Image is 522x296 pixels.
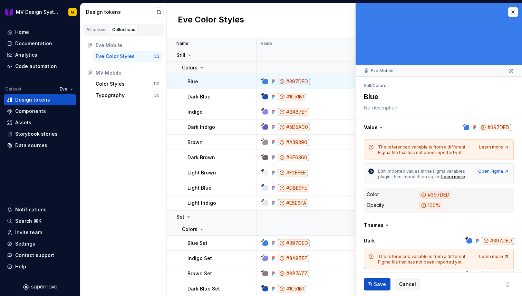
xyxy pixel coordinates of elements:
label: Dark [364,237,375,244]
span: Eve [60,86,67,92]
h2: Eve Color Styles [178,14,244,27]
a: Learn more [479,254,509,259]
button: Eve Color Styles33 [93,51,162,62]
p: Still [176,52,185,59]
a: Learn more [441,174,465,180]
div: #DBE9FE [278,184,309,192]
p: Light Blue [187,184,212,191]
button: Color Styles110 [93,78,162,89]
div: #6F6360 [278,154,309,161]
div: M [71,9,74,15]
p: Dark Indigo [187,124,215,131]
p: Brown Set [187,270,212,277]
p: Light Brown [187,169,216,176]
span: Edit imported values in the Figma Variables plugin, then import them again. [378,169,466,179]
div: #397DED [278,239,310,247]
a: Components [4,106,76,117]
div: 100% [419,202,442,209]
div: #1C51B1 [278,93,306,101]
button: Save [364,278,390,290]
p: Brown [187,139,203,146]
div: Invite team [15,229,42,236]
button: Typography36 [93,90,162,101]
div: Eve Mobile [96,42,159,49]
a: Invite team [4,227,76,238]
p: Light Indigo [187,200,216,207]
button: Cancel [395,278,420,290]
div: Data sources [15,142,47,149]
div: Components [15,108,46,115]
button: Search ⌘K [4,216,76,227]
li: Still [364,83,371,88]
p: Set [176,213,184,220]
div: Storybook stories [15,131,58,137]
div: Eve Color Styles [96,53,135,60]
a: Settings [4,238,76,249]
p: Colors [182,64,197,71]
div: Notifications [15,206,47,213]
svg: Supernova Logo [23,284,57,290]
button: Eve [57,84,76,94]
div: Assets [15,119,31,126]
div: #8B7A77 [278,270,309,277]
div: MV Mobile [96,69,159,76]
div: Opacity [367,202,384,209]
img: b3ac2a31-7ea9-4fd1-9cb6-08b90a735998.png [5,8,13,16]
p: Dark Blue [187,93,211,100]
div: #8A87EF [278,108,309,116]
div: Search ⌘K [15,218,41,225]
div: Color Styles [96,80,125,87]
div: Documentation [15,40,52,47]
span: . [465,174,466,179]
label: Light [364,271,376,278]
p: Dark Brown [187,154,215,161]
div: The referenced variable is from a different Figma file that has not been imported yet. [378,144,475,155]
div: Settings [15,240,35,247]
div: #8A87EF [278,255,309,262]
li: Colors [373,83,386,88]
div: #E5E6FA [278,199,308,207]
div: #F2EFEE [278,169,308,176]
a: Documentation [4,38,76,49]
div: Design tokens [15,96,50,103]
div: Code automation [15,63,57,70]
div: Typography [96,92,125,99]
button: Notifications [4,204,76,215]
a: Assets [4,117,76,128]
p: Dark Blue Set [187,285,220,292]
div: 36 [154,93,159,98]
div: Collections [112,27,135,32]
button: MV Design System MobileM [1,4,79,19]
div: Color [367,191,379,198]
div: 110 [153,81,159,87]
a: Open Figma [478,169,509,174]
div: Learn more [479,144,509,150]
div: The referenced variable is from a different Figma file that has not been imported yet. [378,254,475,265]
p: Indigo [187,108,203,115]
div: Design tokens [86,9,154,16]
p: Indigo Set [187,255,212,262]
span: Cancel [399,281,416,288]
div: Contact support [15,252,54,259]
span: Save [374,281,386,288]
a: Home [4,27,76,38]
p: Value [261,41,272,46]
a: Code automation [4,61,76,72]
div: #397DED [482,271,514,278]
p: Blue [187,78,198,85]
div: Analytics [15,51,37,58]
div: Dataset [6,86,21,92]
div: Home [15,29,29,36]
div: #397DED [419,191,451,199]
div: #397DED [482,237,514,245]
div: #5D5AC0 [278,123,310,131]
textarea: Blue [362,90,512,103]
a: Storybook stories [4,128,76,140]
button: Help [4,261,76,272]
